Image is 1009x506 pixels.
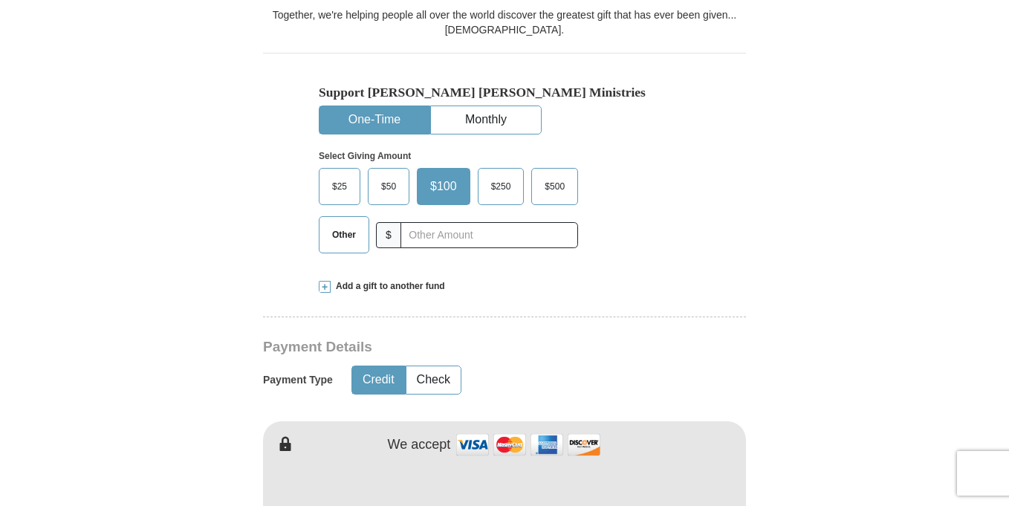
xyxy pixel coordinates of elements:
[388,437,451,453] h4: We accept
[454,429,603,461] img: credit cards accepted
[263,374,333,386] h5: Payment Type
[374,175,403,198] span: $50
[352,366,405,394] button: Credit
[484,175,519,198] span: $250
[319,85,690,100] h5: Support [PERSON_NAME] [PERSON_NAME] Ministries
[406,366,461,394] button: Check
[325,224,363,246] span: Other
[400,222,578,248] input: Other Amount
[376,222,401,248] span: $
[263,7,746,37] div: Together, we're helping people all over the world discover the greatest gift that has ever been g...
[319,151,411,161] strong: Select Giving Amount
[319,106,429,134] button: One-Time
[263,339,642,356] h3: Payment Details
[423,175,464,198] span: $100
[537,175,572,198] span: $500
[331,280,445,293] span: Add a gift to another fund
[431,106,541,134] button: Monthly
[325,175,354,198] span: $25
